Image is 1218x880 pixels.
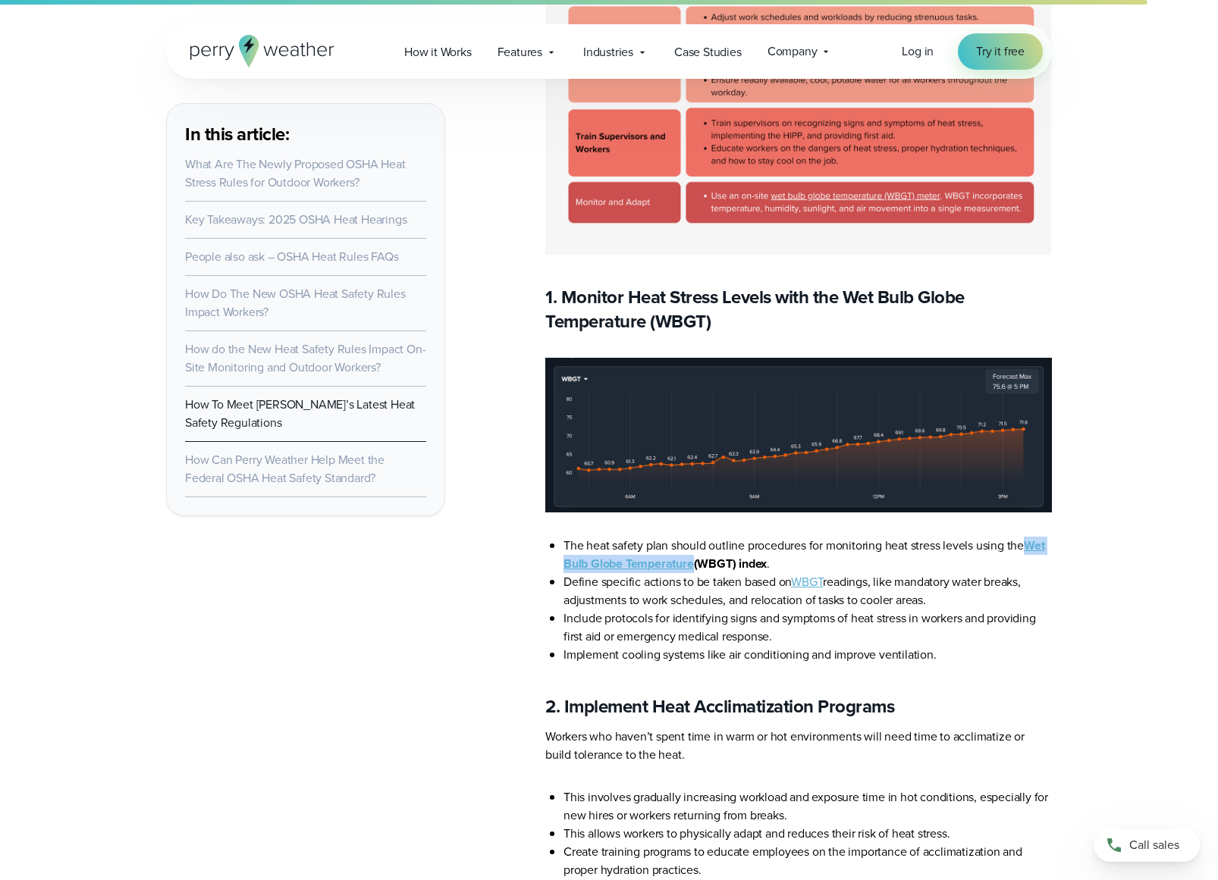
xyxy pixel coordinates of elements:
strong: (WBGT) index [694,555,768,572]
a: What Are The Newly Proposed OSHA Heat Stress Rules for Outdoor Workers? [185,155,406,191]
span: How it Works [404,43,472,61]
a: Key Takeaways: 2025 OSHA Heat Hearings [185,211,407,228]
a: How Can Perry Weather Help Meet the Federal OSHA Heat Safety Standard? [185,451,385,487]
li: The heat safety plan should outline procedures for monitoring heat stress levels using the . [563,537,1052,573]
a: Wet Bulb Globe Temperature [563,537,1044,572]
li: Define specific actions to be taken based on readings, like mandatory water breaks, adjustments t... [563,573,1052,609]
span: Call sales [1129,836,1179,854]
span: Try it free [976,42,1025,61]
span: Log in [902,42,934,60]
li: This involves gradually increasing workload and exposure time in hot conditions, especially for n... [563,788,1052,825]
a: Case Studies [661,36,755,67]
li: Create training programs to educate employees on the importance of acclimatization and proper hyd... [563,843,1052,879]
img: Wet bulb globe temperature dashboard snapshot [545,358,1052,512]
a: Call sales [1094,828,1200,862]
a: People also ask – OSHA Heat Rules FAQs [185,248,398,265]
h3: In this article: [185,122,426,146]
li: Include protocols for identifying signs and symptoms of heat stress in workers and providing firs... [563,609,1052,646]
strong: 1. Monitor Heat Stress Levels with the Wet Bulb Globe Temperature (WBGT) [545,283,965,335]
strong: 2. Implement Heat Acclimatization Programs [545,693,894,720]
a: WBGT [791,573,823,590]
li: Implement cooling systems like air conditioning and improve ventilation. [563,646,1052,664]
a: How To Meet [PERSON_NAME]’s Latest Heat Safety Regulations [185,396,415,431]
a: How it Works [391,36,485,67]
span: Industries [583,43,633,61]
span: Company [768,42,818,61]
a: Try it free [958,33,1043,70]
span: Features [498,43,542,61]
a: Log in [902,42,934,61]
a: How do the New Heat Safety Rules Impact On-Site Monitoring and Outdoor Workers? [185,340,425,376]
p: Workers who haven’t spent time in warm or hot environments will need time to acclimatize or build... [545,728,1052,764]
a: How Do The New OSHA Heat Safety Rules Impact Workers? [185,285,406,321]
span: Case Studies [674,43,742,61]
li: This allows workers to physically adapt and reduces their risk of heat stress. [563,825,1052,843]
